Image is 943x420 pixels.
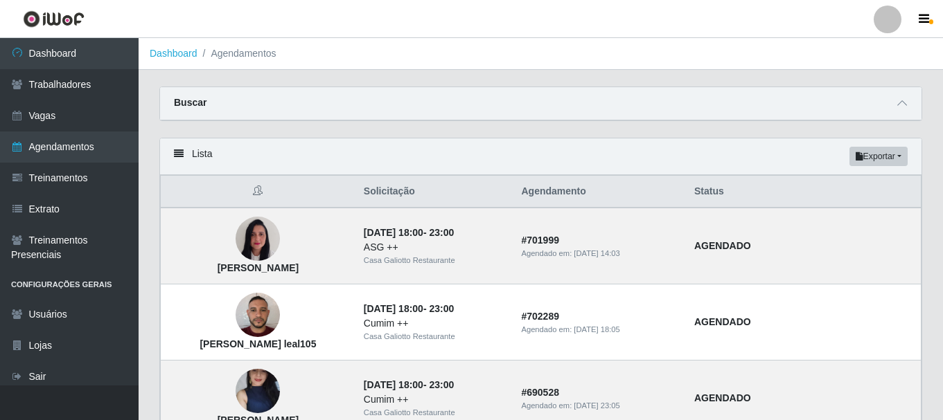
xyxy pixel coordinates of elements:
[694,316,751,327] strong: AGENDADO
[521,387,559,398] strong: # 690528
[364,303,423,314] time: [DATE] 18:00
[364,392,505,407] div: Cumim ++
[429,227,454,238] time: 23:00
[694,240,751,251] strong: AGENDADO
[236,210,280,268] img: Charmenia Nicácio de Andrade
[364,316,505,331] div: Cumim ++
[150,48,197,59] a: Dashboard
[686,176,922,208] th: Status
[521,235,559,246] strong: # 701999
[521,311,559,322] strong: # 702289
[160,138,922,175] div: Lista
[236,286,280,345] img: Luís Fernando Batista leal105
[429,379,454,390] time: 23:00
[364,255,505,266] div: Casa Galiotto Restaurante
[174,97,206,108] strong: Buscar
[364,379,454,390] strong: -
[364,227,423,238] time: [DATE] 18:00
[197,46,276,61] li: Agendamentos
[364,303,454,314] strong: -
[364,240,505,255] div: ASG ++
[521,248,678,259] div: Agendado em:
[849,147,908,166] button: Exportar
[355,176,513,208] th: Solicitação
[139,38,943,70] nav: breadcrumb
[513,176,686,208] th: Agendamento
[521,324,678,336] div: Agendado em:
[23,10,85,28] img: CoreUI Logo
[364,227,454,238] strong: -
[364,407,505,419] div: Casa Galiotto Restaurante
[218,262,299,273] strong: [PERSON_NAME]
[694,392,751,403] strong: AGENDADO
[200,338,316,349] strong: [PERSON_NAME] leal105
[364,331,505,343] div: Casa Galiotto Restaurante
[521,400,678,412] div: Agendado em:
[574,401,619,410] time: [DATE] 23:05
[429,303,454,314] time: 23:00
[364,379,423,390] time: [DATE] 18:00
[574,249,619,257] time: [DATE] 14:03
[574,325,619,334] time: [DATE] 18:05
